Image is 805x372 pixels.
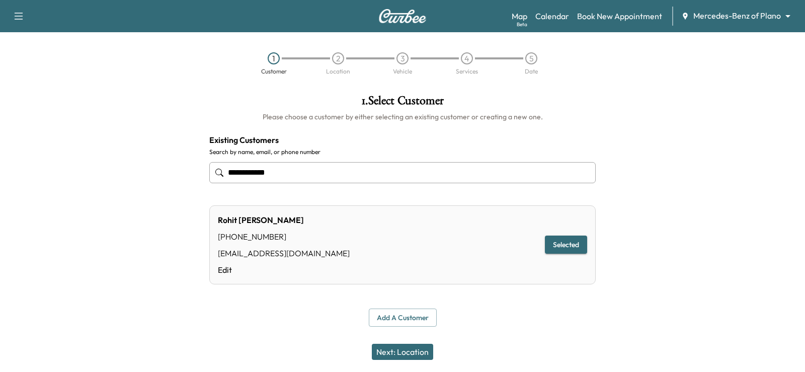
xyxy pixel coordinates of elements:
[693,10,781,22] span: Mercedes-Benz of Plano
[209,148,596,156] label: Search by name, email, or phone number
[218,231,350,243] div: [PHONE_NUMBER]
[378,9,427,23] img: Curbee Logo
[209,95,596,112] h1: 1 . Select Customer
[209,112,596,122] h6: Please choose a customer by either selecting an existing customer or creating a new one.
[209,134,596,146] h4: Existing Customers
[372,344,433,360] button: Next: Location
[369,309,437,327] button: Add a customer
[461,52,473,64] div: 4
[512,10,527,22] a: MapBeta
[261,68,287,75] div: Customer
[545,236,587,254] button: Selected
[517,21,527,28] div: Beta
[525,52,537,64] div: 5
[218,264,350,276] a: Edit
[268,52,280,64] div: 1
[577,10,662,22] a: Book New Appointment
[525,68,538,75] div: Date
[218,247,350,259] div: [EMAIL_ADDRESS][DOMAIN_NAME]
[332,52,344,64] div: 2
[326,68,350,75] div: Location
[396,52,409,64] div: 3
[535,10,569,22] a: Calendar
[393,68,412,75] div: Vehicle
[218,214,350,226] div: Rohit [PERSON_NAME]
[456,68,478,75] div: Services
